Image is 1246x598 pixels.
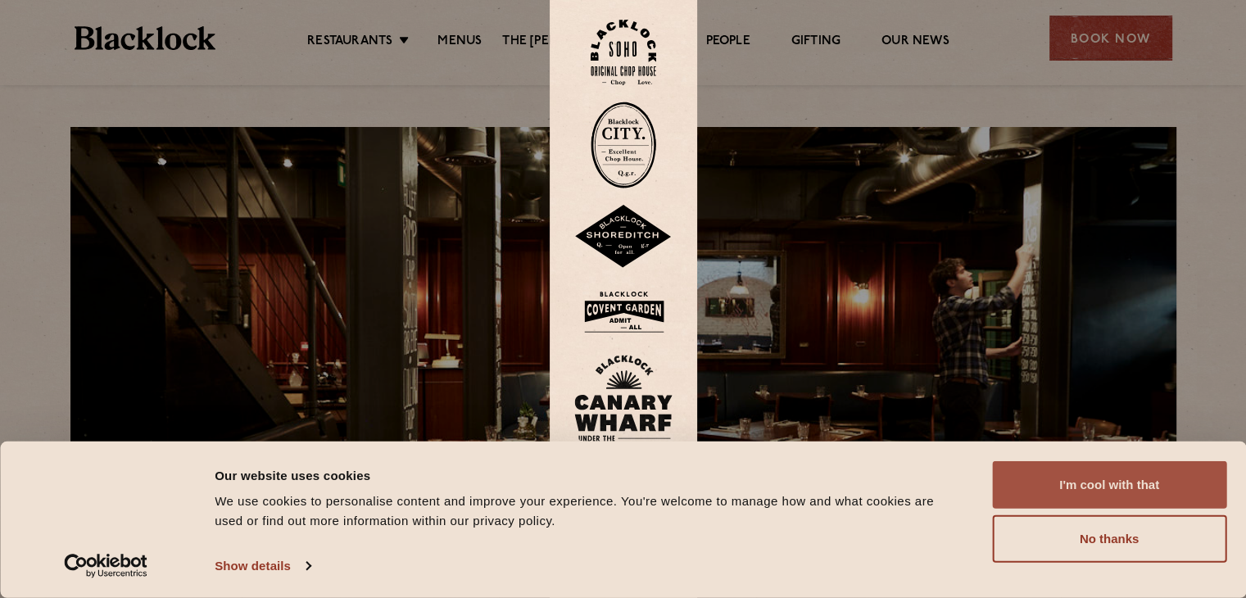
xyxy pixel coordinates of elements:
button: I'm cool with that [992,461,1226,509]
div: Our website uses cookies [215,465,955,485]
img: BL_CW_Logo_Website.svg [574,355,673,450]
img: City-stamp-default.svg [591,102,656,188]
div: We use cookies to personalise content and improve your experience. You're welcome to manage how a... [215,492,955,531]
img: BLA_1470_CoventGarden_Website_Solid.svg [574,285,673,338]
img: Soho-stamp-default.svg [591,20,656,86]
a: Usercentrics Cookiebot - opens in a new window [34,554,178,578]
button: No thanks [992,515,1226,563]
img: Shoreditch-stamp-v2-default.svg [574,205,673,269]
a: Show details [215,554,310,578]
